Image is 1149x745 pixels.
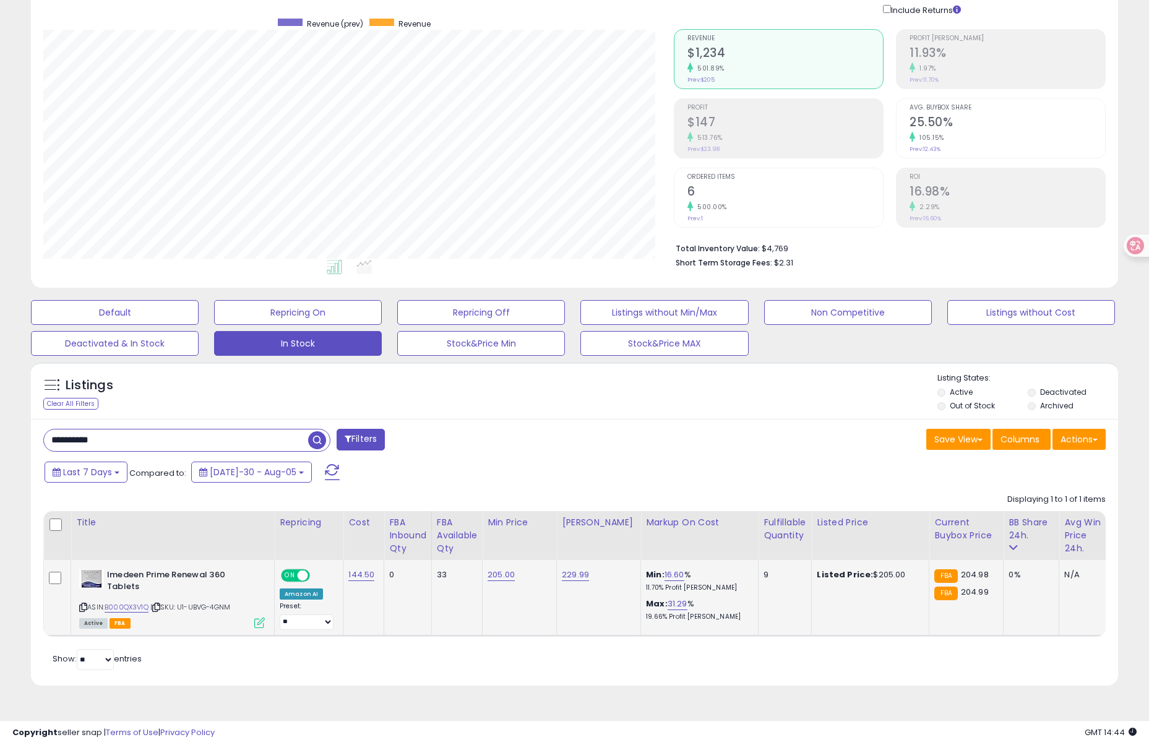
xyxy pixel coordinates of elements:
[676,240,1096,255] li: $4,769
[79,569,265,627] div: ASIN:
[947,300,1115,325] button: Listings without Cost
[397,331,565,356] button: Stock&Price Min
[79,618,108,629] span: All listings currently available for purchase on Amazon
[308,571,328,581] span: OFF
[282,571,298,581] span: ON
[668,598,687,610] a: 31.29
[348,516,379,529] div: Cost
[12,726,58,738] strong: Copyright
[580,331,748,356] button: Stock&Price MAX
[926,429,991,450] button: Save View
[992,429,1051,450] button: Columns
[646,598,749,621] div: %
[934,516,998,542] div: Current Buybox Price
[79,569,104,588] img: 41eVxSefpeL._SL40_.jpg
[764,516,806,542] div: Fulfillable Quantity
[910,115,1105,132] h2: 25.50%
[389,569,422,580] div: 0
[437,569,473,580] div: 33
[934,587,957,600] small: FBA
[280,588,323,600] div: Amazon AI
[910,174,1105,181] span: ROI
[646,516,753,529] div: Markup on Cost
[676,243,760,254] b: Total Inventory Value:
[665,569,684,581] a: 16.60
[687,145,720,153] small: Prev: $23.98
[150,602,230,612] span: | SKU: U1-UBVG-4GNM
[676,257,772,268] b: Short Term Storage Fees:
[337,429,385,450] button: Filters
[43,398,98,410] div: Clear All Filters
[817,516,924,529] div: Listed Price
[950,400,995,411] label: Out of Stock
[66,377,113,394] h5: Listings
[950,387,973,397] label: Active
[1009,516,1054,542] div: BB Share 24h.
[910,145,940,153] small: Prev: 12.43%
[53,653,142,665] span: Show: entries
[160,726,215,738] a: Privacy Policy
[191,462,312,483] button: [DATE]-30 - Aug-05
[1064,516,1109,555] div: Avg Win Price 24h.
[110,618,131,629] span: FBA
[107,569,257,595] b: Imedeen Prime Renewal 360 Tablets
[910,46,1105,62] h2: 11.93%
[12,727,215,739] div: seller snap | |
[687,35,883,42] span: Revenue
[764,569,802,580] div: 9
[693,64,725,73] small: 501.89%
[76,516,269,529] div: Title
[687,115,883,132] h2: $147
[106,726,158,738] a: Terms of Use
[937,372,1118,384] p: Listing States:
[398,19,431,29] span: Revenue
[45,462,127,483] button: Last 7 Days
[129,467,186,479] span: Compared to:
[214,300,382,325] button: Repricing On
[817,569,919,580] div: $205.00
[693,133,723,142] small: 513.76%
[210,466,296,478] span: [DATE]-30 - Aug-05
[1064,569,1105,580] div: N/A
[693,202,727,212] small: 500.00%
[646,569,665,580] b: Min:
[874,2,976,17] div: Include Returns
[774,257,793,269] span: $2.31
[910,215,941,222] small: Prev: 16.60%
[915,133,944,142] small: 105.15%
[910,35,1105,42] span: Profit [PERSON_NAME]
[488,569,515,581] a: 205.00
[31,331,199,356] button: Deactivated & In Stock
[915,202,940,212] small: 2.29%
[1085,726,1137,738] span: 2025-08-13 14:44 GMT
[389,516,426,555] div: FBA inbound Qty
[1052,429,1106,450] button: Actions
[687,46,883,62] h2: $1,234
[687,76,715,84] small: Prev: $205
[280,516,338,529] div: Repricing
[687,184,883,201] h2: 6
[910,105,1105,111] span: Avg. Buybox Share
[307,19,363,29] span: Revenue (prev)
[915,64,936,73] small: 1.97%
[910,184,1105,201] h2: 16.98%
[646,613,749,621] p: 19.66% Profit [PERSON_NAME]
[934,569,957,583] small: FBA
[488,516,551,529] div: Min Price
[687,174,883,181] span: Ordered Items
[437,516,477,555] div: FBA Available Qty
[562,569,589,581] a: 229.99
[641,511,759,560] th: The percentage added to the cost of goods (COGS) that forms the calculator for Min & Max prices.
[646,598,668,609] b: Max:
[348,569,374,581] a: 144.50
[1040,387,1087,397] label: Deactivated
[1001,433,1039,446] span: Columns
[1007,494,1106,506] div: Displaying 1 to 1 of 1 items
[1040,400,1074,411] label: Archived
[687,215,703,222] small: Prev: 1
[214,331,382,356] button: In Stock
[580,300,748,325] button: Listings without Min/Max
[63,466,112,478] span: Last 7 Days
[961,569,989,580] span: 204.98
[817,569,873,580] b: Listed Price:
